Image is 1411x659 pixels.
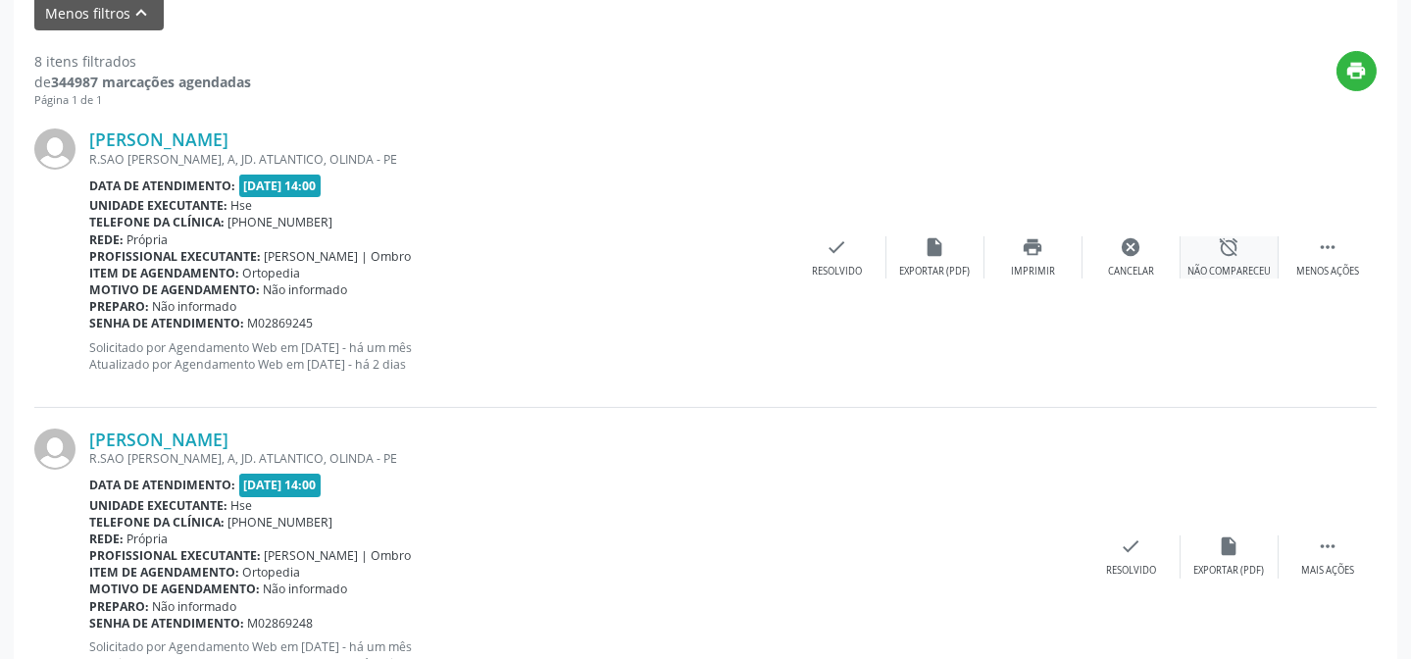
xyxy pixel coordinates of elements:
[239,474,322,496] span: [DATE] 14:00
[1219,236,1240,258] i: alarm_off
[1121,535,1142,557] i: check
[89,547,261,564] b: Profissional executante:
[228,214,333,230] span: [PHONE_NUMBER]
[89,315,244,331] b: Senha de atendimento:
[89,214,225,230] b: Telefone da clínica:
[89,598,149,615] b: Preparo:
[89,339,788,373] p: Solicitado por Agendamento Web em [DATE] - há um mês Atualizado por Agendamento Web em [DATE] - h...
[89,248,261,265] b: Profissional executante:
[89,564,239,581] b: Item de agendamento:
[265,248,412,265] span: [PERSON_NAME] | Ombro
[34,92,251,109] div: Página 1 de 1
[248,615,314,632] span: M02869248
[51,73,251,91] strong: 344987 marcações agendadas
[34,128,76,170] img: img
[900,265,971,279] div: Exportar (PDF)
[153,598,237,615] span: Não informado
[1194,564,1265,578] div: Exportar (PDF)
[1346,60,1368,81] i: print
[89,151,788,168] div: R.SAO [PERSON_NAME], A, JD. ATLANTICO, OLINDA - PE
[89,177,235,194] b: Data de atendimento:
[1011,265,1055,279] div: Imprimir
[89,514,225,531] b: Telefone da clínica:
[231,197,253,214] span: Hse
[1106,564,1156,578] div: Resolvido
[1317,535,1338,557] i: 
[1317,236,1338,258] i: 
[34,72,251,92] div: de
[89,231,124,248] b: Rede:
[89,197,227,214] b: Unidade executante:
[925,236,946,258] i: insert_drive_file
[89,429,228,450] a: [PERSON_NAME]
[265,547,412,564] span: [PERSON_NAME] | Ombro
[243,564,301,581] span: Ortopedia
[89,477,235,493] b: Data de atendimento:
[1187,265,1271,279] div: Não compareceu
[1336,51,1377,91] button: print
[89,497,227,514] b: Unidade executante:
[127,231,169,248] span: Própria
[1296,265,1359,279] div: Menos ações
[89,128,228,150] a: [PERSON_NAME]
[239,175,322,197] span: [DATE] 14:00
[812,265,862,279] div: Resolvido
[153,298,237,315] span: Não informado
[89,615,244,632] b: Senha de atendimento:
[264,281,348,298] span: Não informado
[131,2,153,24] i: keyboard_arrow_up
[89,450,1083,467] div: R.SAO [PERSON_NAME], A, JD. ATLANTICO, OLINDA - PE
[1108,265,1154,279] div: Cancelar
[1301,564,1354,578] div: Mais ações
[827,236,848,258] i: check
[243,265,301,281] span: Ortopedia
[34,429,76,470] img: img
[264,581,348,597] span: Não informado
[89,281,260,298] b: Motivo de agendamento:
[228,514,333,531] span: [PHONE_NUMBER]
[1121,236,1142,258] i: cancel
[89,581,260,597] b: Motivo de agendamento:
[89,531,124,547] b: Rede:
[231,497,253,514] span: Hse
[127,531,169,547] span: Própria
[1023,236,1044,258] i: print
[34,51,251,72] div: 8 itens filtrados
[1219,535,1240,557] i: insert_drive_file
[89,265,239,281] b: Item de agendamento:
[248,315,314,331] span: M02869245
[89,298,149,315] b: Preparo:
